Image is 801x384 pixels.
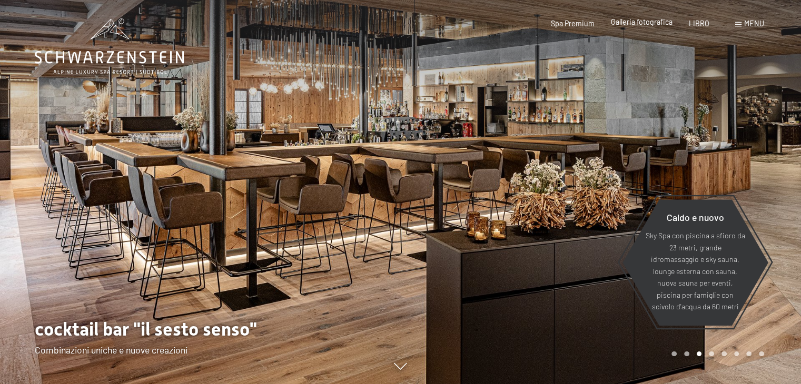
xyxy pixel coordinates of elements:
[697,351,702,357] div: Carousel Page 3 (Current Slide)
[611,17,673,26] a: Galleria fotografica
[551,19,595,28] a: Spa Premium
[689,19,709,28] a: LIBRO
[721,351,727,357] div: Pagina 5 della giostra
[684,351,689,357] div: Carousel Page 2
[734,351,739,357] div: Pagina 6 della giostra
[645,231,745,311] font: Sky Spa con piscina a sfioro da 23 metri, grande idromassaggio e sky sauna, lounge esterna con sa...
[709,351,714,357] div: Pagina 4 del carosello
[668,351,764,357] div: Paginazione carosello
[671,351,677,357] div: Pagina carosello 1
[744,19,764,28] font: menu
[621,199,768,326] a: Caldo e nuovo Sky Spa con piscina a sfioro da 23 metri, grande idromassaggio e sky sauna, lounge ...
[746,351,751,357] div: Carosello Pagina 7
[759,351,764,357] div: Pagina 8 della giostra
[666,211,724,223] font: Caldo e nuovo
